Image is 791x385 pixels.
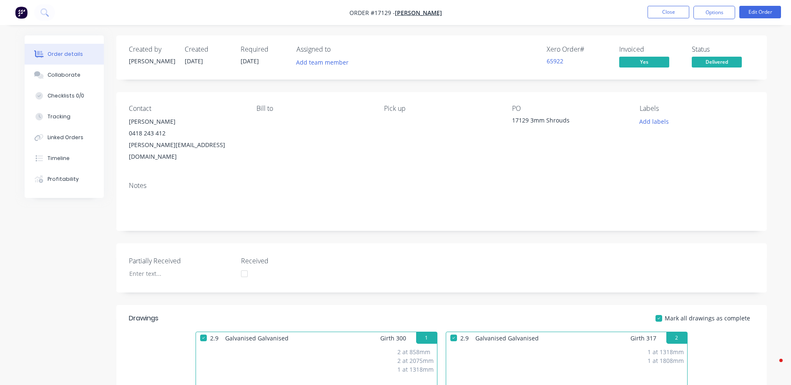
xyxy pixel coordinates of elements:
[648,356,684,365] div: 1 at 1808mm
[666,332,687,344] button: 2
[25,106,104,127] button: Tracking
[739,6,781,18] button: Edit Order
[241,256,345,266] label: Received
[547,45,609,53] div: Xero Order #
[472,332,542,344] span: Galvanised Galvanised
[512,116,616,127] div: 17129 3mm Shrouds
[129,313,158,323] div: Drawings
[648,347,684,356] div: 1 at 1318mm
[48,50,83,58] div: Order details
[129,182,754,190] div: Notes
[397,347,434,356] div: 2 at 858mm
[25,127,104,148] button: Linked Orders
[48,71,80,79] div: Collaborate
[763,357,783,377] iframe: Intercom live chat
[635,116,673,127] button: Add labels
[185,57,203,65] span: [DATE]
[129,105,243,112] div: Contact
[665,314,750,322] span: Mark all drawings as complete
[25,169,104,190] button: Profitability
[291,57,353,68] button: Add team member
[384,105,498,112] div: Pick up
[25,85,104,106] button: Checklists 0/0
[25,65,104,85] button: Collaborate
[397,356,434,365] div: 2 at 2075mm
[25,148,104,169] button: Timeline
[512,105,626,112] div: PO
[630,332,656,344] span: Girth 317
[48,175,79,183] div: Profitability
[692,57,742,67] span: Delivered
[648,6,689,18] button: Close
[48,134,83,141] div: Linked Orders
[48,155,70,162] div: Timeline
[256,105,371,112] div: Bill to
[619,57,669,67] span: Yes
[547,57,563,65] a: 65922
[395,9,442,17] a: [PERSON_NAME]
[129,116,243,162] div: [PERSON_NAME]0418 243 412[PERSON_NAME][EMAIL_ADDRESS][DOMAIN_NAME]
[48,92,84,100] div: Checklists 0/0
[241,45,286,53] div: Required
[416,332,437,344] button: 1
[296,45,380,53] div: Assigned to
[397,365,434,374] div: 1 at 1318mm
[619,45,682,53] div: Invoiced
[129,127,243,139] div: 0418 243 412
[185,45,231,53] div: Created
[129,139,243,162] div: [PERSON_NAME][EMAIL_ADDRESS][DOMAIN_NAME]
[693,6,735,19] button: Options
[457,332,472,344] span: 2.9
[222,332,292,344] span: Galvanised Galvanised
[25,44,104,65] button: Order details
[296,57,353,68] button: Add team member
[129,57,175,65] div: [PERSON_NAME]
[640,105,754,112] div: Labels
[15,6,28,19] img: Factory
[129,256,233,266] label: Partially Received
[129,45,175,53] div: Created by
[692,57,742,69] button: Delivered
[241,57,259,65] span: [DATE]
[48,113,70,120] div: Tracking
[207,332,222,344] span: 2.9
[692,45,754,53] div: Status
[380,332,406,344] span: Girth 300
[129,116,243,127] div: [PERSON_NAME]
[349,9,395,17] span: Order #17129 -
